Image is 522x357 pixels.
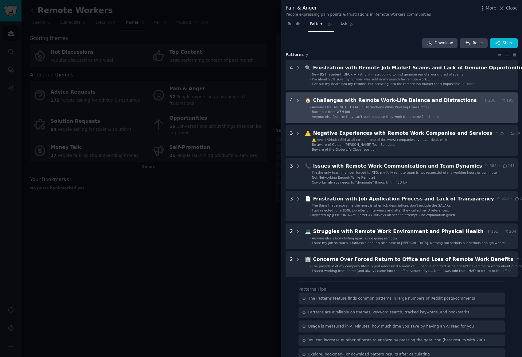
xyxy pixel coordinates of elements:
[305,228,311,234] span: 💻
[290,64,293,86] div: 4
[298,287,326,292] label: Patterns Tips
[312,213,455,217] span: Rejected by [PERSON_NAME] after 47 surveys on second attempt – no explanation given
[310,72,311,76] div: -
[313,130,493,137] div: Negative Experiences with Remote Work Companies and Services
[312,72,463,76] span: New BS IT student (UI/UX + Python) — struggling to find genuine remote work, tired of scams
[473,41,483,46] span: Reset
[341,21,347,27] span: Ask
[310,236,311,240] div: -
[312,241,514,253] span: I hate my job so much. I fantasize about a nice case of [MEDICAL_DATA]. Nothing too serious but s...
[310,114,311,119] div: -
[426,115,439,118] span: + 1 more
[312,180,409,184] span: Coworker always needs to “dominate” things & I’m FED UP!
[290,130,293,152] div: 3
[310,269,311,273] div: -
[499,163,500,169] span: ·
[312,143,395,146] span: Be aware of Golden [PERSON_NAME] Tech Solutions
[312,138,447,142] span: ⚠️ Avoid Airhub eSIM at all costs — one of the worst companies I’ve ever dealt with
[306,54,308,57] span: 7
[305,196,311,202] span: 📄
[479,5,497,11] button: More
[310,77,311,81] div: -
[310,175,311,180] div: -
[310,105,311,109] div: -
[312,269,512,273] span: I hated working from home (and always came into the office voluntarily)…. Until I was told that I...
[313,256,513,263] div: Concerns Over Forced Return to Office and Loss of Remote Work Benefits
[312,110,350,114] span: Burnt out from WFH Job
[305,130,311,136] span: ⚠️
[313,97,481,104] div: Challenges with Remote Work-Life Balance and Distractions
[496,196,509,202] span: 510
[312,115,424,118] span: Anyone else feel like they can't vent because they work from home ?
[483,98,495,103] span: 236
[313,162,482,170] div: Issues with Remote Work Communication and Team Dynamics
[312,82,460,86] span: I’ve put my heart into my resume, but breaking into the remote job market feels impossible
[498,5,518,11] button: Close
[501,229,502,235] span: ·
[510,131,520,136] span: 39
[484,163,497,169] span: 583
[310,213,311,217] div: -
[290,228,293,245] div: 2
[310,264,311,268] div: -
[497,98,499,103] span: ·
[308,338,485,343] div: You can increase number of posts to analyze by pressing the gear icon (best results with 200)
[310,21,325,27] span: Patterns
[462,82,476,86] span: + 1 more
[310,203,311,208] div: -
[312,208,449,212] span: I got rejected for a $50k job after 5 interviews and after they called my 3 references.
[310,170,311,175] div: -
[290,162,293,184] div: 3
[504,229,516,235] span: 204
[308,296,475,301] div: The Patterns feature finds common patterns in large numbers of Reddit posts/comments
[312,236,398,240] span: Anyone else's body falling apart since going remote?
[286,52,304,58] span: Pattern s
[310,82,311,86] div: -
[288,21,301,27] span: Results
[312,148,377,151] span: Beware of the Globe Life Closer position
[486,5,497,11] span: More
[310,208,311,212] div: -
[312,105,430,109] span: Anyone Else [MEDICAL_DATA] in Distractions While Working From Home?
[290,97,293,119] div: 4
[313,228,484,235] div: Struggles with Remote Work Environment and Physical Health
[435,41,454,46] span: Download
[305,163,311,169] span: 📞
[308,310,469,315] div: Patterns are available on themes, keyword search, tracked keywords, and bookmarks
[511,196,512,202] span: ·
[460,38,487,48] button: Reset
[312,176,376,179] span: Not Networking Enough While Remote?
[286,4,431,12] div: Pain & Anger
[308,324,474,329] div: Usage is measured in AI Minutes, how much time you save by having an AI read for you
[305,65,311,71] span: 🔍
[503,41,513,46] span: Share
[286,19,303,32] a: Results
[286,12,431,17] div: People expressing pain points & frustrations in Remote Workers communities
[312,204,451,207] span: The thing that annoys me the most is when job descriptions don't include the SALARY.
[501,98,513,103] span: 195
[494,131,504,136] span: 29
[507,131,508,136] span: ·
[502,163,515,169] span: 241
[305,97,311,103] span: 🏠
[310,110,311,114] div: -
[310,180,311,184] div: -
[308,19,334,32] a: Patterns
[422,38,458,48] a: Download
[290,256,293,273] div: 2
[310,142,311,147] div: -
[312,171,497,174] span: I'm the only team member forced to RTO; my fully remote team is not respectful of my working hour...
[310,241,311,245] div: -
[310,138,311,142] div: -
[310,147,311,152] div: -
[506,5,518,11] span: Close
[338,19,356,32] a: Ask
[312,77,430,81] span: I’m about 90% sure my number was sold in my search for remote work…
[486,229,498,235] span: 161
[313,195,494,203] div: Frustration with Job Application Process and Lack of Transparency
[305,256,311,262] span: 🏢
[490,38,518,48] button: Share
[290,195,293,217] div: 3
